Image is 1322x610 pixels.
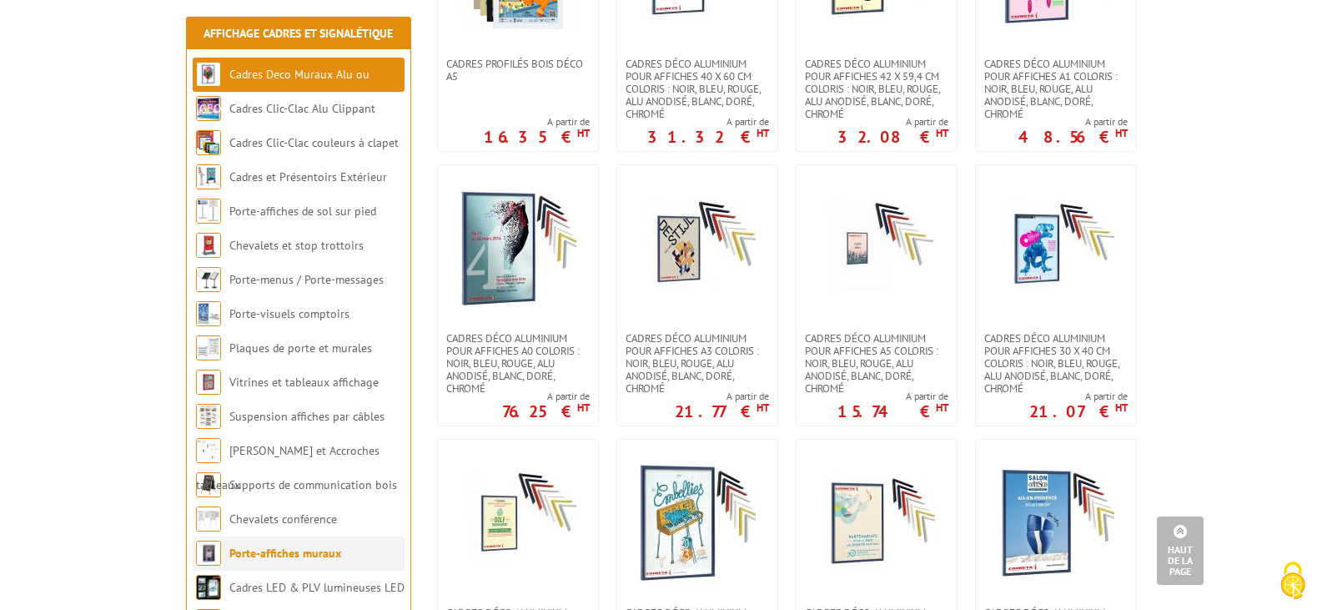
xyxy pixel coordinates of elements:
[229,306,349,321] a: Porte-visuels comptoirs
[1029,390,1128,403] span: A partir de
[818,190,935,307] img: Cadres déco aluminium pour affiches A5 Coloris : Noir, bleu, rouge, alu anodisé, blanc, doré, chromé
[229,272,384,287] a: Porte-menus / Porte-messages
[1157,517,1204,585] a: Haut de la page
[196,199,221,224] img: Porte-affiches de sol sur pied
[196,130,221,155] img: Cadres Clic-Clac couleurs à clapet
[577,401,590,415] sup: HT
[626,332,769,395] span: Cadres déco aluminium pour affiches A3 Coloris : Noir, bleu, rouge, alu anodisé, blanc, doré, chromé
[1272,560,1314,602] img: Cookies (fenêtre modale)
[446,332,590,395] span: Cadres déco aluminium pour affiches A0 Coloris : Noir, bleu, rouge, alu anodisé, blanc, doré, chromé
[757,126,769,140] sup: HT
[675,390,769,403] span: A partir de
[998,465,1114,582] img: Cadres déco aluminium pour affiches 60 x 80 cm Coloris : Noir, bleu, rouge, alu anodisé, blanc, d...
[460,465,576,582] img: Cadres déco aluminium pour affiches A4 Coloris : Noir, bleu, rouge, alu anodisé, blanc, doré, chromé
[976,332,1136,395] a: Cadres déco aluminium pour affiches 30 x 40 cm Coloris : Noir, bleu, rouge, alu anodisé, blanc, d...
[229,238,364,253] a: Chevalets et stop trottoirs
[976,58,1136,120] a: Cadres déco aluminium pour affiches A1 Coloris : Noir, bleu, rouge, alu anodisé, blanc, doré, chromé
[837,390,948,403] span: A partir de
[438,332,598,395] a: Cadres déco aluminium pour affiches A0 Coloris : Noir, bleu, rouge, alu anodisé, blanc, doré, chromé
[805,58,948,120] span: Cadres déco aluminium pour affiches 42 x 59,4 cm Coloris : Noir, bleu, rouge, alu anodisé, blanc,...
[797,332,957,395] a: Cadres déco aluminium pour affiches A5 Coloris : Noir, bleu, rouge, alu anodisé, blanc, doré, chromé
[805,332,948,395] span: Cadres déco aluminium pour affiches A5 Coloris : Noir, bleu, rouge, alu anodisé, blanc, doré, chromé
[502,390,590,403] span: A partir de
[196,575,221,600] img: Cadres LED & PLV lumineuses LED
[1115,126,1128,140] sup: HT
[196,541,221,566] img: Porte-affiches muraux
[229,135,399,150] a: Cadres Clic-Clac couleurs à clapet
[229,169,387,184] a: Cadres et Présentoirs Extérieur
[1018,115,1128,129] span: A partir de
[617,332,777,395] a: Cadres déco aluminium pour affiches A3 Coloris : Noir, bleu, rouge, alu anodisé, blanc, doré, chromé
[196,438,221,463] img: Cimaises et Accroches tableaux
[837,132,948,142] p: 32.08 €
[196,62,221,87] img: Cadres Deco Muraux Alu ou Bois
[639,190,756,307] img: Cadres déco aluminium pour affiches A3 Coloris : Noir, bleu, rouge, alu anodisé, blanc, doré, chromé
[484,132,590,142] p: 16.35 €
[626,58,769,120] span: Cadres déco aluminium pour affiches 40 x 60 cm Coloris : Noir, bleu, rouge, alu anodisé, blanc, d...
[229,101,375,116] a: Cadres Clic-Clac Alu Clippant
[1029,406,1128,416] p: 21.07 €
[229,340,372,355] a: Plaques de porte et murales
[936,401,948,415] sup: HT
[502,406,590,416] p: 76.25 €
[998,190,1114,307] img: Cadres déco aluminium pour affiches 30 x 40 cm Coloris : Noir, bleu, rouge, alu anodisé, blanc, d...
[577,126,590,140] sup: HT
[229,512,337,527] a: Chevalets conférence
[837,406,948,416] p: 15.74 €
[647,115,769,129] span: A partir de
[675,406,769,416] p: 21.77 €
[1264,553,1322,610] button: Cookies (fenêtre modale)
[196,443,380,492] a: [PERSON_NAME] et Accroches tableaux
[229,204,376,219] a: Porte-affiches de sol sur pied
[229,546,341,561] a: Porte-affiches muraux
[229,409,385,424] a: Suspension affiches par câbles
[196,404,221,429] img: Suspension affiches par câbles
[757,401,769,415] sup: HT
[196,301,221,326] img: Porte-visuels comptoirs
[196,67,369,116] a: Cadres Deco Muraux Alu ou [GEOGRAPHIC_DATA]
[229,477,397,492] a: Supports de communication bois
[446,58,590,83] span: Cadres Profilés Bois Déco A5
[196,370,221,395] img: Vitrines et tableaux affichage
[229,375,379,390] a: Vitrines et tableaux affichage
[460,190,576,307] img: Cadres déco aluminium pour affiches A0 Coloris : Noir, bleu, rouge, alu anodisé, blanc, doré, chromé
[196,233,221,258] img: Chevalets et stop trottoirs
[647,132,769,142] p: 31.32 €
[818,465,935,582] img: Cadres déco aluminium pour affiches 40 x 50 cm Coloris : Noir, bleu, rouge, alu anodisé, blanc, d...
[936,126,948,140] sup: HT
[484,115,590,129] span: A partir de
[617,58,777,120] a: Cadres déco aluminium pour affiches 40 x 60 cm Coloris : Noir, bleu, rouge, alu anodisé, blanc, d...
[196,507,221,532] img: Chevalets conférence
[1018,132,1128,142] p: 48.56 €
[204,26,393,41] a: Affichage Cadres et Signalétique
[797,58,957,120] a: Cadres déco aluminium pour affiches 42 x 59,4 cm Coloris : Noir, bleu, rouge, alu anodisé, blanc,...
[837,115,948,129] span: A partir de
[984,58,1128,120] span: Cadres déco aluminium pour affiches A1 Coloris : Noir, bleu, rouge, alu anodisé, blanc, doré, chromé
[1115,401,1128,415] sup: HT
[984,332,1128,395] span: Cadres déco aluminium pour affiches 30 x 40 cm Coloris : Noir, bleu, rouge, alu anodisé, blanc, d...
[229,580,405,595] a: Cadres LED & PLV lumineuses LED
[438,58,598,83] a: Cadres Profilés Bois Déco A5
[639,465,756,582] img: Cadres déco aluminium pour affiches 70 x 100 cm Coloris : Noir, bleu, rouge, alu anodisé, blanc, ...
[196,164,221,189] img: Cadres et Présentoirs Extérieur
[196,267,221,292] img: Porte-menus / Porte-messages
[196,335,221,360] img: Plaques de porte et murales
